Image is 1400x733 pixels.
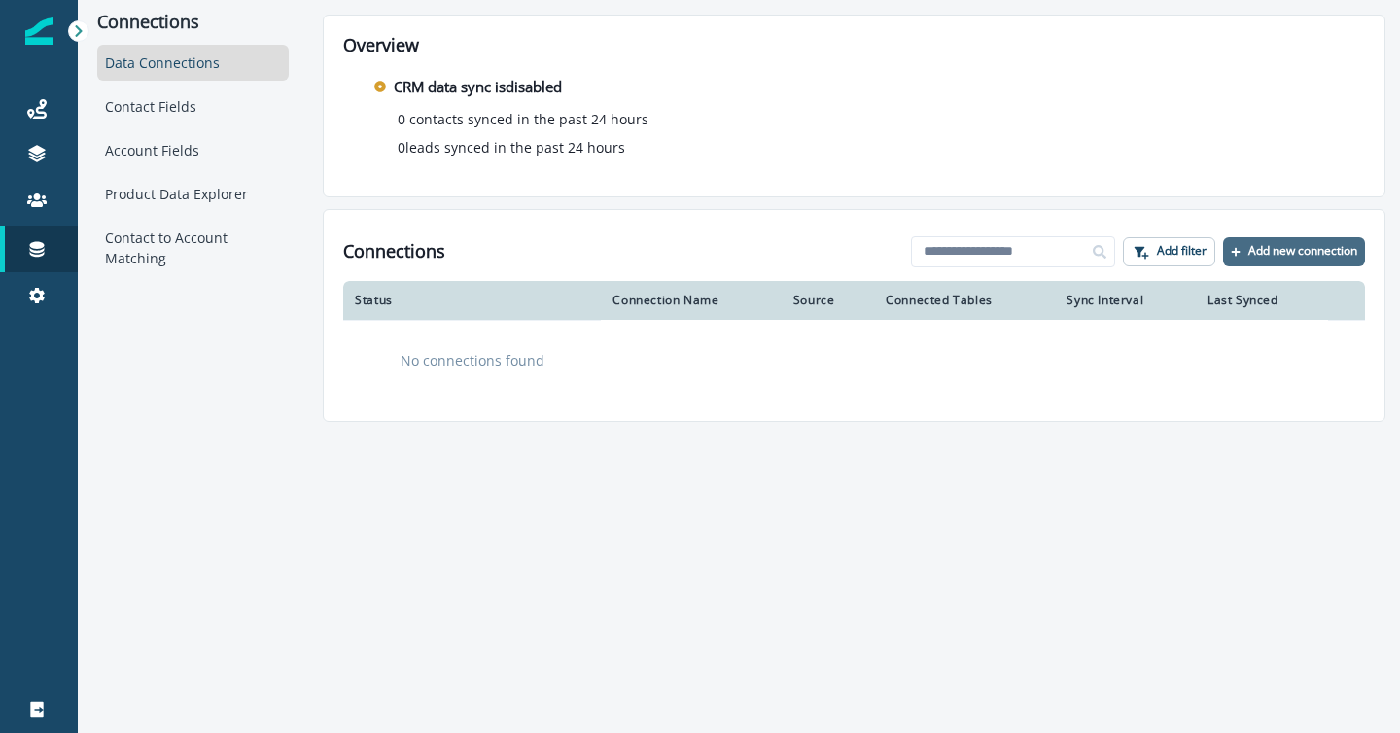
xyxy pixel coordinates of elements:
div: Sync Interval [1067,293,1184,308]
button: Add new connection [1223,237,1365,266]
div: Account Fields [97,132,289,168]
h2: Overview [343,35,1365,56]
div: Last Synced [1207,293,1316,308]
div: No connections found [367,336,577,385]
div: Data Connections [97,45,289,81]
div: Contact Fields [97,88,289,124]
p: CRM data sync is disabled [394,76,562,98]
p: 0 contacts synced in the past 24 hours [398,109,648,129]
p: Add new connection [1248,244,1357,258]
div: Source [793,293,863,308]
p: Connections [97,12,289,33]
div: Connected Tables [886,293,1043,308]
p: Add filter [1157,244,1207,258]
h1: Connections [343,241,445,262]
div: Product Data Explorer [97,176,289,212]
div: Contact to Account Matching [97,220,289,276]
div: Connection Name [612,293,769,308]
button: Add filter [1123,237,1215,266]
div: Status [355,293,589,308]
p: 0 leads synced in the past 24 hours [398,137,625,157]
img: Inflection [25,17,52,45]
